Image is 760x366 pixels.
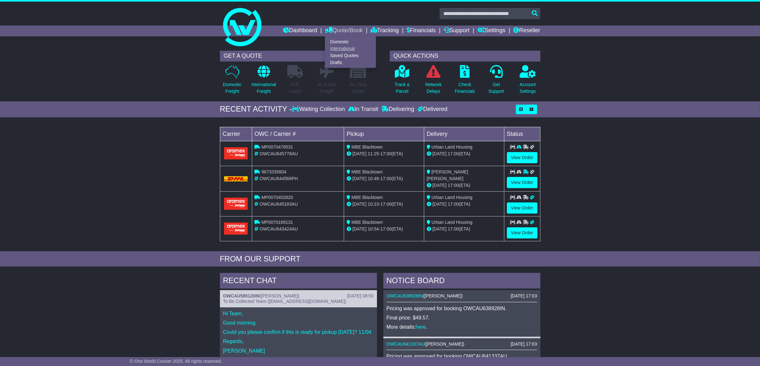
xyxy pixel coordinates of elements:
span: 17:00 [380,201,392,207]
p: Pricing was approved for booking OWCAU638928IN. [387,305,537,311]
a: InternationalFreight [251,65,276,98]
span: 17:00 [380,151,392,156]
a: NetworkDelays [425,65,442,98]
p: Check Financials [455,81,475,95]
a: Saved Quotes [325,52,376,59]
span: 11:25 [368,151,379,156]
span: Urban Land Housing [432,144,472,150]
a: Quote/Book [325,26,363,36]
a: Dashboard [283,26,317,36]
span: [PERSON_NAME] [261,293,298,298]
p: International Freight [252,81,276,95]
td: Pickup [344,127,424,141]
a: International [325,45,376,52]
a: Financials [407,26,436,36]
a: Domestic [325,38,376,45]
a: View Order [507,177,538,188]
td: Carrier [220,127,252,141]
div: Delivering [380,106,416,113]
a: GetSupport [488,65,504,98]
span: [DATE] [433,151,447,156]
img: DHL.png [224,176,248,181]
span: To Be Collected Team ([EMAIL_ADDRESS][DOMAIN_NAME]) [223,299,346,304]
div: ( ) [387,341,537,347]
a: AccountSettings [519,65,536,98]
span: [PERSON_NAME] [PERSON_NAME] [427,169,468,181]
span: MBE Blacktown [351,220,383,225]
a: View Order [507,152,538,163]
div: RECENT CHAT [220,273,377,290]
p: Hi Team, [223,311,374,317]
td: OWC / Carrier # [252,127,344,141]
a: here [416,324,426,330]
p: Good morning. [223,320,374,326]
a: Drafts [325,59,376,66]
div: In Transit [347,106,380,113]
span: [DATE] [433,183,447,188]
p: Could you please confirm if this is ready for pickup [DATE]? 11/04 [223,329,374,335]
p: [PERSON_NAME] [223,348,374,354]
span: 9673335604 [261,169,286,174]
div: [DATE] 08:50 [347,293,373,299]
span: MP0070402820 [261,195,293,200]
div: Delivered [416,106,448,113]
div: QUICK ACTIONS [390,51,540,62]
span: MBE Blacktown [351,144,383,150]
span: 17:00 [448,151,459,156]
a: Support [444,26,470,36]
div: [DATE] 17:03 [510,293,537,299]
div: - (ETA) [347,201,421,208]
span: Urban Land Housing [432,195,472,200]
div: - (ETA) [347,150,421,157]
span: OWCAU645183AU [260,201,298,207]
p: Track a Parcel [395,81,410,95]
span: [DATE] [433,226,447,231]
a: OWCAU585120IN [223,293,260,298]
a: DomesticFreight [222,65,242,98]
span: 17:00 [448,183,459,188]
a: Track aParcel [395,65,410,98]
span: [PERSON_NAME] [426,341,463,347]
span: OWCAU644566PH [260,176,298,181]
p: Final price: $49.57. [387,315,537,321]
div: - (ETA) [347,175,421,182]
a: Tracking [371,26,399,36]
td: Delivery [424,127,504,141]
div: - (ETA) [347,226,421,232]
p: Account Settings [520,81,536,95]
div: Quote/Book [325,36,376,68]
span: OWCAU643424AU [260,226,298,231]
span: 17:00 [448,226,459,231]
p: Network Delays [425,81,441,95]
span: MBE Blacktown [351,195,383,200]
span: 10:46 [368,176,379,181]
img: Aramex.png [224,147,248,159]
div: (ETA) [427,150,501,157]
a: OWCAU638928IN [387,293,423,298]
a: CheckFinancials [455,65,475,98]
div: ( ) [387,293,537,299]
div: (ETA) [427,201,501,208]
div: (ETA) [427,226,501,232]
span: [DATE] [352,226,366,231]
div: FROM OUR SUPPORT [220,254,540,264]
a: OWCAU641337AU [387,341,425,347]
span: [DATE] [352,201,366,207]
span: [DATE] [433,201,447,207]
p: Air / Sea Depot [350,81,367,95]
p: Full Loads [287,81,303,95]
p: Air & Sea Freight [317,81,336,95]
span: MBE Blacktown [351,169,383,174]
span: © One World Courier 2025. All rights reserved. [130,359,222,364]
span: OWCAU645778AU [260,151,298,156]
div: GET A QUOTE [220,51,371,62]
div: ( ) [223,293,374,299]
a: View Order [507,202,538,214]
span: 17:00 [448,201,459,207]
p: More details: . [387,324,537,330]
a: View Order [507,227,538,238]
span: 10:54 [368,226,379,231]
span: Urban Land Housing [432,220,472,225]
img: Aramex.png [224,198,248,209]
div: (ETA) [427,182,501,189]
